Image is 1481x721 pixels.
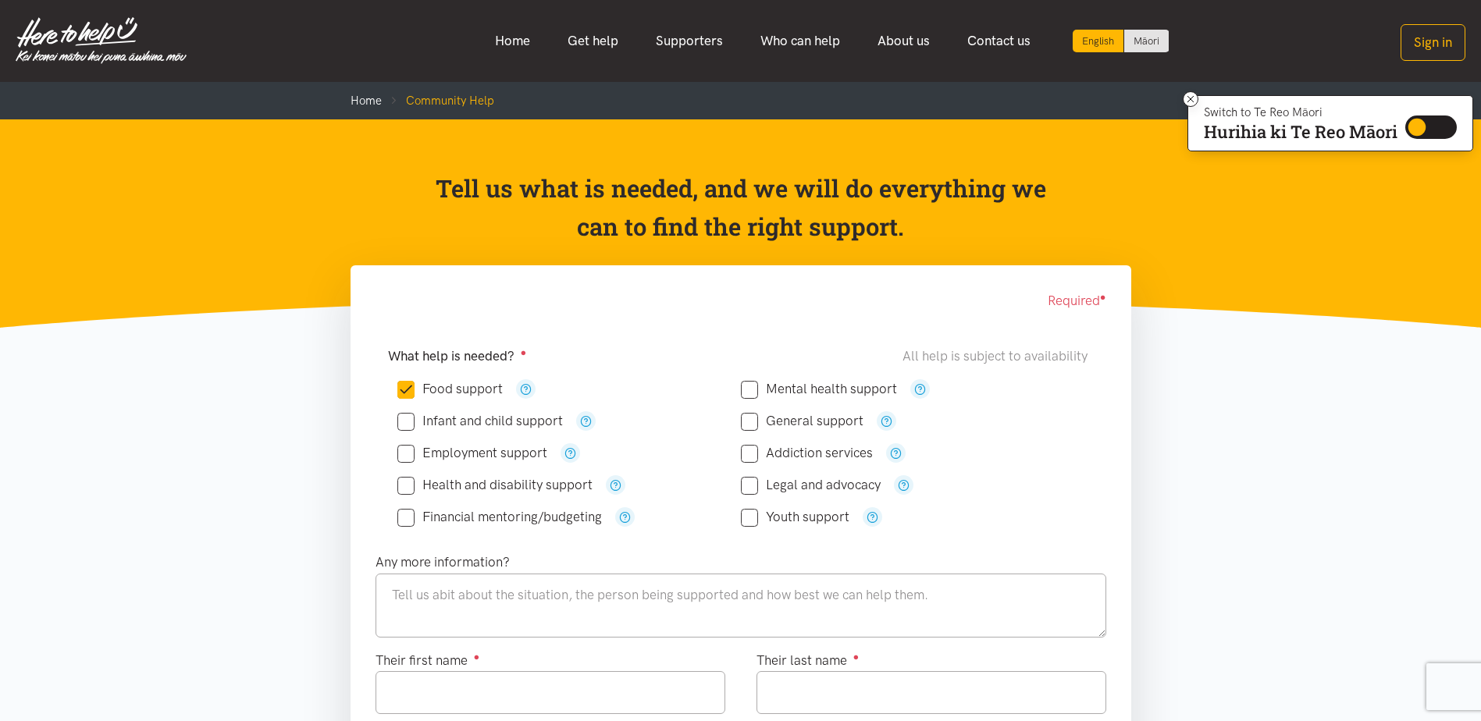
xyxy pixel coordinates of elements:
[1204,125,1397,139] p: Hurihia ki Te Reo Māori
[1124,30,1169,52] a: Switch to Te Reo Māori
[1204,108,1397,117] p: Switch to Te Reo Māori
[474,651,480,662] sup: ●
[430,169,1051,247] p: Tell us what is needed, and we will do everything we can to find the right support.
[949,24,1049,58] a: Contact us
[853,651,860,662] sup: ●
[388,346,527,367] label: What help is needed?
[902,346,1094,367] div: All help is subject to availability
[859,24,949,58] a: About us
[741,382,897,396] label: Mental health support
[16,17,187,64] img: Home
[397,446,547,460] label: Employment support
[397,478,593,492] label: Health and disability support
[741,446,873,460] label: Addiction services
[1073,30,1124,52] div: Current language
[741,478,881,492] label: Legal and advocacy
[376,650,480,671] label: Their first name
[397,414,563,428] label: Infant and child support
[397,510,602,524] label: Financial mentoring/budgeting
[1100,291,1106,303] sup: ●
[741,414,863,428] label: General support
[382,91,494,110] li: Community Help
[351,94,382,108] a: Home
[757,650,860,671] label: Their last name
[1073,30,1169,52] div: Language toggle
[1401,24,1465,61] button: Sign in
[741,510,849,524] label: Youth support
[637,24,742,58] a: Supporters
[376,290,1106,311] div: Required
[376,552,510,573] label: Any more information?
[742,24,859,58] a: Who can help
[521,346,527,358] sup: ●
[397,382,503,396] label: Food support
[549,24,637,58] a: Get help
[476,24,549,58] a: Home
